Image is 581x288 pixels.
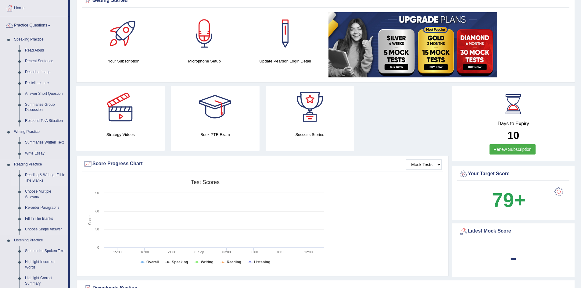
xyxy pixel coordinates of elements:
[11,126,68,137] a: Writing Practice
[194,250,204,254] tspan: 8. Sep
[11,34,68,45] a: Speaking Practice
[22,137,68,148] a: Summarize Written Text
[254,260,270,264] tspan: Listening
[250,250,258,254] text: 06:00
[22,116,68,126] a: Respond To A Situation
[328,12,497,77] img: small5.jpg
[22,186,68,202] a: Choose Multiple Answers
[146,260,159,264] tspan: Overall
[11,159,68,170] a: Reading Practice
[86,58,161,64] h4: Your Subscription
[88,215,92,225] tspan: Score
[95,227,99,231] text: 30
[22,257,68,273] a: Highlight Incorrect Words
[171,131,259,138] h4: Book PTE Exam
[22,67,68,78] a: Describe Image
[22,99,68,116] a: Summarize Group Discussion
[492,189,525,211] b: 79+
[113,250,122,254] text: 15:00
[22,88,68,99] a: Answer Short Question
[22,202,68,213] a: Re-order Paragraphs
[22,213,68,224] a: Fill In The Blanks
[22,246,68,257] a: Summarize Spoken Text
[227,260,241,264] tspan: Reading
[459,169,568,179] div: Your Target Score
[191,179,220,185] tspan: Test scores
[22,170,68,186] a: Reading & Writing: Fill In The Blanks
[22,45,68,56] a: Read Aloud
[266,131,354,138] h4: Success Stories
[201,260,213,264] tspan: Writing
[22,148,68,159] a: Write Essay
[95,209,99,213] text: 60
[507,129,519,141] b: 10
[0,17,68,32] a: Practice Questions
[22,224,68,235] a: Choose Single Answer
[459,227,568,236] div: Latest Mock Score
[83,159,442,169] div: Score Progress Chart
[141,250,149,254] text: 18:00
[277,250,285,254] text: 09:00
[168,250,176,254] text: 21:00
[95,191,99,195] text: 90
[304,250,313,254] text: 12:00
[97,246,99,249] text: 0
[510,246,517,268] b: -
[167,58,242,64] h4: Microphone Setup
[22,78,68,89] a: Re-tell Lecture
[22,56,68,67] a: Repeat Sentence
[222,250,231,254] text: 03:00
[172,260,188,264] tspan: Speaking
[248,58,323,64] h4: Update Pearson Login Detail
[11,235,68,246] a: Listening Practice
[459,121,568,126] h4: Days to Expiry
[490,144,536,155] a: Renew Subscription
[76,131,165,138] h4: Strategy Videos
